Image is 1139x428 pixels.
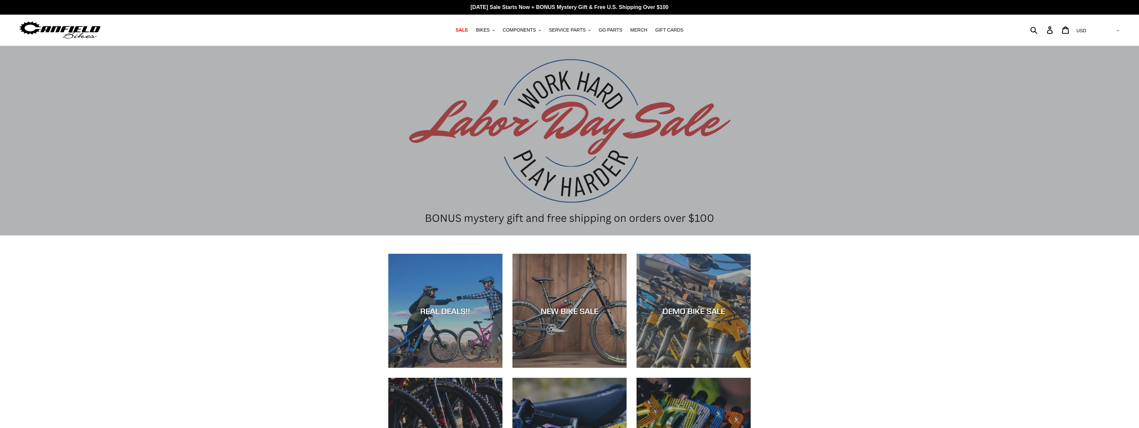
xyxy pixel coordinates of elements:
[476,27,489,33] span: BIKES
[637,254,751,368] a: DEMO BIKE SALE
[1034,23,1051,37] input: Search
[503,27,536,33] span: COMPONENTS
[549,27,586,33] span: SERVICE PARTS
[512,254,627,368] a: NEW BIKE SALE
[388,306,502,316] div: REAL DEALS!!
[18,20,101,41] img: Canfield Bikes
[652,26,687,35] a: GIFT CARDS
[546,26,594,35] button: SERVICE PARTS
[595,26,626,35] a: GG PARTS
[512,306,627,316] div: NEW BIKE SALE
[456,27,468,33] span: SALE
[630,27,647,33] span: MERCH
[655,27,683,33] span: GIFT CARDS
[627,26,651,35] a: MERCH
[388,254,502,368] a: REAL DEALS!!
[599,27,622,33] span: GG PARTS
[452,26,471,35] a: SALE
[637,306,751,316] div: DEMO BIKE SALE
[473,26,498,35] button: BIKES
[499,26,544,35] button: COMPONENTS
